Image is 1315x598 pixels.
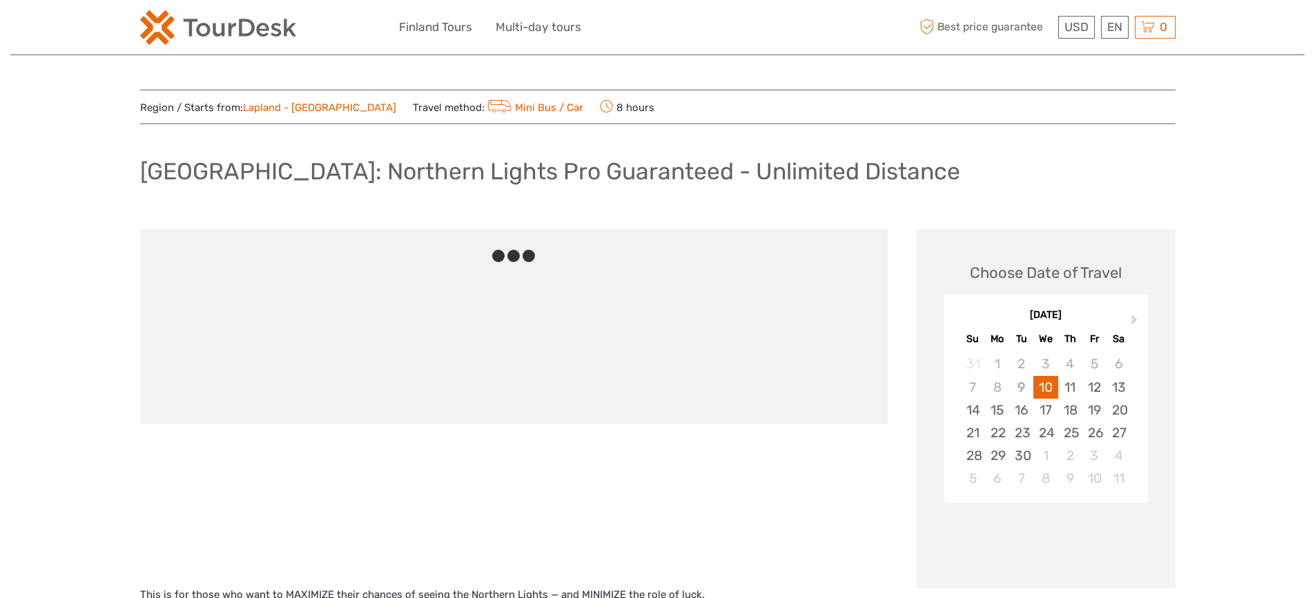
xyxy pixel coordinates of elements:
[1033,444,1058,467] div: Choose Wednesday, October 1st, 2025
[1058,330,1082,348] div: Th
[1107,399,1131,421] div: Choose Saturday, September 20th, 2025
[1033,376,1058,399] div: Choose Wednesday, September 10th, 2025
[140,157,960,186] h1: [GEOGRAPHIC_DATA]: Northern Lights Pro Guaranteed - Unlimited Distance
[1082,421,1107,444] div: Choose Friday, September 26th, 2025
[600,97,654,117] span: 8 hours
[1082,352,1107,375] div: Not available Friday, September 5th, 2025
[1107,421,1131,444] div: Choose Saturday, September 27th, 2025
[985,421,1009,444] div: Choose Monday, September 22nd, 2025
[1124,312,1147,334] button: Next Month
[1033,467,1058,490] div: Choose Wednesday, October 8th, 2025
[1058,444,1082,467] div: Choose Thursday, October 2nd, 2025
[1107,330,1131,348] div: Sa
[140,10,296,45] img: 2254-3441b4b5-4e5f-4d00-b396-31f1d84a6ebf_logo_small.png
[917,16,1055,39] span: Best price guarantee
[413,97,584,117] span: Travel method:
[1058,399,1082,421] div: Choose Thursday, September 18th, 2025
[1058,352,1082,375] div: Not available Thursday, September 4th, 2025
[1009,376,1033,399] div: Not available Tuesday, September 9th, 2025
[985,330,1009,348] div: Mo
[399,17,472,37] a: Finland Tours
[1033,399,1058,421] div: Choose Wednesday, September 17th, 2025
[1107,467,1131,490] div: Choose Saturday, October 11th, 2025
[985,352,1009,375] div: Not available Monday, September 1st, 2025
[961,467,985,490] div: Choose Sunday, October 5th, 2025
[1158,20,1169,34] span: 0
[985,467,1009,490] div: Choose Monday, October 6th, 2025
[1009,467,1033,490] div: Choose Tuesday, October 7th, 2025
[1033,330,1058,348] div: We
[961,421,985,444] div: Choose Sunday, September 21st, 2025
[1009,330,1033,348] div: Tu
[1042,539,1051,548] div: Loading...
[496,17,581,37] a: Multi-day tours
[140,101,396,115] span: Region / Starts from:
[961,399,985,421] div: Choose Sunday, September 14th, 2025
[1082,467,1107,490] div: Choose Friday, October 10th, 2025
[1033,421,1058,444] div: Choose Wednesday, September 24th, 2025
[1009,444,1033,467] div: Choose Tuesday, September 30th, 2025
[1082,330,1107,348] div: Fr
[1082,399,1107,421] div: Choose Friday, September 19th, 2025
[1009,352,1033,375] div: Not available Tuesday, September 2nd, 2025
[1058,376,1082,399] div: Choose Thursday, September 11th, 2025
[1064,20,1089,34] span: USD
[1009,421,1033,444] div: Choose Tuesday, September 23rd, 2025
[961,330,985,348] div: Su
[985,444,1009,467] div: Choose Monday, September 29th, 2025
[1082,444,1107,467] div: Choose Friday, October 3rd, 2025
[961,444,985,467] div: Choose Sunday, September 28th, 2025
[243,101,396,114] a: Lapland - [GEOGRAPHIC_DATA]
[961,376,985,399] div: Not available Sunday, September 7th, 2025
[948,352,1143,490] div: month 2025-09
[1082,376,1107,399] div: Choose Friday, September 12th, 2025
[1058,421,1082,444] div: Choose Thursday, September 25th, 2025
[970,262,1122,283] div: Choose Date of Travel
[485,101,584,114] a: Mini Bus / Car
[944,308,1148,323] div: [DATE]
[961,352,985,375] div: Not available Sunday, August 31st, 2025
[1033,352,1058,375] div: Not available Wednesday, September 3rd, 2025
[1058,467,1082,490] div: Choose Thursday, October 9th, 2025
[985,399,1009,421] div: Choose Monday, September 15th, 2025
[1107,444,1131,467] div: Choose Saturday, October 4th, 2025
[1107,376,1131,399] div: Choose Saturday, September 13th, 2025
[1101,16,1129,39] div: EN
[985,376,1009,399] div: Not available Monday, September 8th, 2025
[1107,352,1131,375] div: Not available Saturday, September 6th, 2025
[1009,399,1033,421] div: Choose Tuesday, September 16th, 2025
